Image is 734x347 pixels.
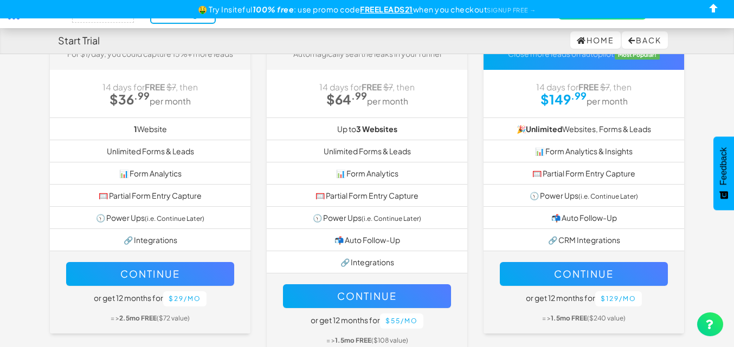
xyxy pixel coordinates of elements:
sup: .99 [134,89,150,102]
button: Continue [500,262,668,286]
strike: $7 [166,82,176,92]
li: Unlimited Forms & Leads [50,140,250,162]
li: 🥅 Partial Form Entry Capture [484,162,684,185]
span: 14 days for , then [536,82,632,92]
li: 🕥 Power Ups [267,206,467,229]
small: = > ($108 value) [326,336,408,344]
strong: FREE [578,82,598,92]
span: Most Popular! [615,50,660,60]
button: $129/mo [595,291,642,306]
li: Website [50,117,250,140]
span: 14 days for , then [319,82,415,92]
li: 📊 Form Analytics [267,162,467,185]
sup: .99 [571,89,587,102]
small: = > ($240 value) [542,314,626,322]
b: 1.5mo FREE [551,314,587,322]
b: 1 [134,124,137,134]
button: $55/mo [380,313,423,329]
span: Close more leads on autopilot [508,49,614,58]
li: 🔗 Integrations [50,228,250,251]
li: 🔗 Integrations [267,251,467,273]
li: 🥅 Partial Form Entry Capture [267,184,467,207]
li: 📬 Auto Follow-Up [484,206,684,229]
b: 2.5mo FREE [119,314,157,322]
strong: FREE [362,82,382,92]
small: per month [587,96,628,106]
button: $29/mo [163,291,207,306]
li: Up to [267,117,467,140]
small: (i.e. Continue Later) [362,214,421,222]
button: Continue [283,284,451,308]
li: 🔗 CRM Integrations [484,228,684,251]
li: 🎉 Websites, Forms & Leads [484,117,684,140]
span: 14 days for , then [102,82,198,92]
small: per month [367,96,408,106]
button: Feedback - Show survey [713,136,734,210]
b: 1.5mo FREE [335,336,371,344]
li: 🕥 Power Ups [50,206,250,229]
li: 📊 Form Analytics [50,162,250,185]
span: Feedback [719,147,729,185]
button: Back [622,31,668,49]
h5: or get 12 months for [500,291,668,306]
strike: $7 [600,82,609,92]
li: 🕥 Power Ups [484,184,684,207]
sup: .99 [351,89,367,102]
li: Unlimited Forms & Leads [267,140,467,162]
strong: $149 [540,91,587,107]
h5: or get 12 months for [66,291,234,306]
b: 100% free [253,4,294,14]
li: 🥅 Partial Form Entry Capture [50,184,250,207]
strong: FREE [145,82,165,92]
small: (i.e. Continue Later) [145,214,204,222]
u: FREELEADS21 [360,4,413,14]
strong: $64 [326,91,367,107]
strong: Unlimited [526,124,562,134]
small: (i.e. Continue Later) [578,192,638,200]
li: 📬 Auto Follow-Up [267,228,467,251]
a: Home [570,31,621,49]
a: SIGNUP FREE → [487,6,536,14]
button: Continue [66,262,234,286]
small: = > ($72 value) [111,314,190,322]
h5: or get 12 months for [283,313,451,329]
li: 📊 Form Analytics & Insights [484,140,684,162]
h4: Start Trial [58,35,100,46]
strong: $36 [110,91,150,107]
small: per month [150,96,191,106]
strike: $7 [383,82,392,92]
b: 3 Websites [356,124,397,134]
